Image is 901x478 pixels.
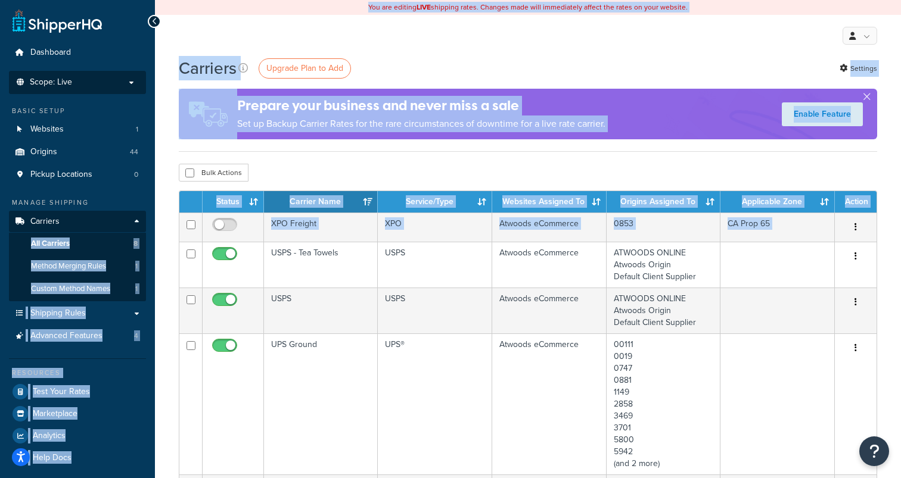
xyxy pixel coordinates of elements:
[33,387,90,397] span: Test Your Rates
[720,191,835,213] th: Applicable Zone: activate to sort column ascending
[9,164,146,186] li: Pickup Locations
[9,141,146,163] a: Origins 44
[264,191,378,213] th: Carrier Name: activate to sort column ascending
[135,284,138,294] span: 1
[266,62,343,74] span: Upgrade Plan to Add
[264,333,378,474] td: UPS Ground
[30,331,102,341] span: Advanced Features
[179,57,237,80] h1: Carriers
[264,213,378,242] td: XPO Freight
[9,325,146,347] a: Advanced Features 4
[417,2,431,13] b: LIVE
[31,261,106,271] span: Method Merging Rules
[30,77,72,88] span: Scope: Live
[130,147,138,157] span: 44
[133,239,138,249] span: 8
[33,431,66,441] span: Analytics
[259,58,351,79] a: Upgrade Plan to Add
[9,325,146,347] li: Advanced Features
[492,333,607,474] td: Atwoods eCommerce
[782,102,863,126] a: Enable Feature
[835,191,877,213] th: Action
[9,211,146,233] a: Carriers
[31,239,70,249] span: All Carriers
[492,191,607,213] th: Websites Assigned To: activate to sort column ascending
[9,425,146,446] a: Analytics
[492,242,607,288] td: Atwoods eCommerce
[9,255,146,277] a: Method Merging Rules 1
[9,42,146,64] a: Dashboard
[607,191,721,213] th: Origins Assigned To: activate to sort column ascending
[203,191,264,213] th: Status: activate to sort column ascending
[9,278,146,300] li: Custom Method Names
[30,48,71,58] span: Dashboard
[9,233,146,255] a: All Carriers 8
[9,368,146,378] div: Resources
[30,308,86,318] span: Shipping Rules
[859,436,889,466] button: Open Resource Center
[9,118,146,140] a: Websites 1
[237,115,605,132] p: Set up Backup Carrier Rates for the rare circumstances of downtime for a live rate carrier.
[378,242,492,288] td: USPS
[179,89,237,139] img: ad-rules-rateshop-fe6ec290ccb7230408bd80ed9643f0289d75e0ffd9eb532fc0e269fcd187b520.png
[30,170,92,180] span: Pickup Locations
[134,331,138,341] span: 4
[840,60,877,77] a: Settings
[264,288,378,333] td: USPS
[378,213,492,242] td: XPO
[264,242,378,288] td: USPS - Tea Towels
[607,213,721,242] td: 0853
[9,211,146,301] li: Carriers
[492,213,607,242] td: Atwoods eCommerce
[9,381,146,402] a: Test Your Rates
[9,198,146,208] div: Manage Shipping
[237,96,605,115] h4: Prepare your business and never miss a sale
[136,124,138,135] span: 1
[13,9,102,33] a: ShipperHQ Home
[607,333,721,474] td: 00111 0019 0747 0881 1149 2858 3469 3701 5800 5942 (and 2 more)
[9,141,146,163] li: Origins
[9,403,146,424] a: Marketplace
[9,233,146,255] li: All Carriers
[30,124,64,135] span: Websites
[135,261,138,271] span: 1
[607,288,721,333] td: ATWOODS ONLINE Atwoods Origin Default Client Supplier
[179,164,248,182] button: Bulk Actions
[33,453,72,463] span: Help Docs
[9,255,146,277] li: Method Merging Rules
[9,447,146,468] a: Help Docs
[378,288,492,333] td: USPS
[134,170,138,180] span: 0
[31,284,110,294] span: Custom Method Names
[30,217,60,227] span: Carriers
[607,242,721,288] td: ATWOODS ONLINE Atwoods Origin Default Client Supplier
[378,191,492,213] th: Service/Type: activate to sort column ascending
[9,278,146,300] a: Custom Method Names 1
[33,409,77,419] span: Marketplace
[378,333,492,474] td: UPS®
[9,164,146,186] a: Pickup Locations 0
[9,118,146,140] li: Websites
[492,288,607,333] td: Atwoods eCommerce
[720,213,835,242] td: CA Prop 65
[9,302,146,324] a: Shipping Rules
[9,106,146,116] div: Basic Setup
[30,147,57,157] span: Origins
